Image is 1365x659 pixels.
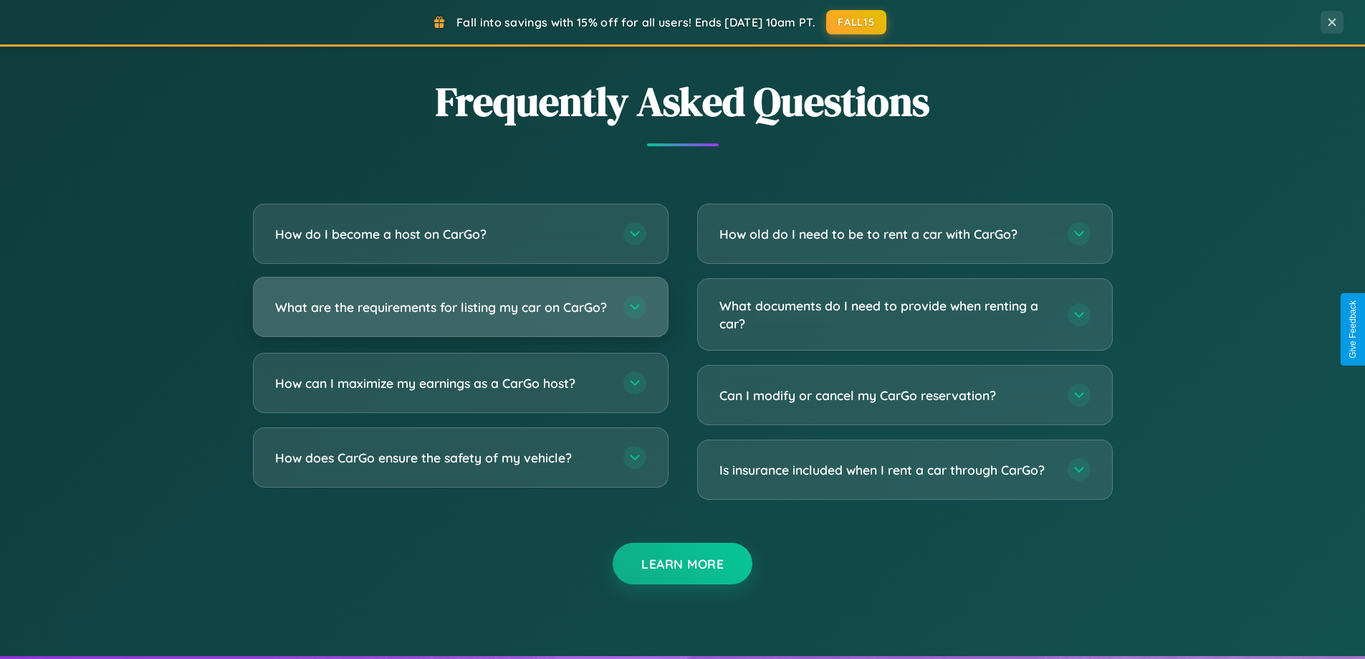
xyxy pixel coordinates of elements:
[719,225,1053,243] h3: How old do I need to be to rent a car with CarGo?
[826,10,886,34] button: FALL15
[1348,300,1358,359] div: Give Feedback
[253,74,1113,129] h2: Frequently Asked Questions
[719,387,1053,404] h3: Can I modify or cancel my CarGo reservation?
[719,461,1053,479] h3: Is insurance included when I rent a car through CarGo?
[275,374,609,392] h3: How can I maximize my earnings as a CarGo host?
[613,543,752,584] button: Learn More
[275,225,609,243] h3: How do I become a host on CarGo?
[275,449,609,467] h3: How does CarGo ensure the safety of my vehicle?
[719,297,1053,332] h3: What documents do I need to provide when renting a car?
[456,15,815,29] span: Fall into savings with 15% off for all users! Ends [DATE] 10am PT.
[275,298,609,316] h3: What are the requirements for listing my car on CarGo?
